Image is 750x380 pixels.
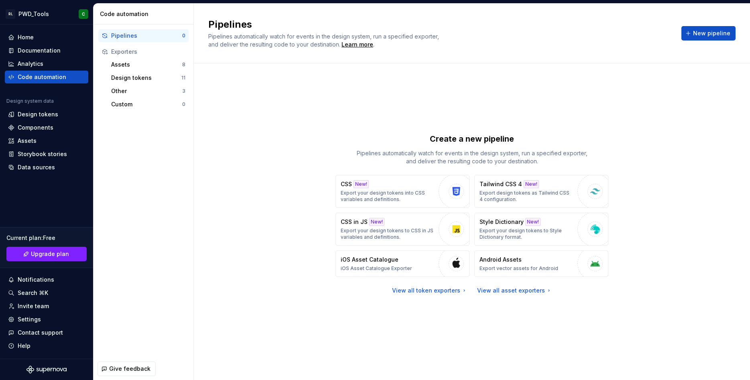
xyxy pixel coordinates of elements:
[2,5,91,22] button: RLPWD_ToolsC
[340,42,374,48] span: .
[5,71,88,83] a: Code automation
[474,175,608,208] button: Tailwind CSS 4New!Export design tokens as Tailwind CSS 4 configuration.
[111,48,185,56] div: Exporters
[108,85,189,98] button: Other3
[352,149,592,165] p: Pipelines automatically watch for events in the design system, run a specified exporter, and deli...
[182,101,185,108] div: 0
[474,213,608,246] button: Style DictionaryNew!Export your design tokens to Style Dictionary format.
[480,190,573,203] p: Export design tokens as Tailwind CSS 4 configuration.
[480,256,522,264] p: Android Assets
[100,10,190,18] div: Code automation
[182,61,185,68] div: 8
[108,98,189,111] button: Custom0
[681,26,736,41] button: New pipeline
[18,47,61,55] div: Documentation
[5,161,88,174] a: Data sources
[18,289,48,297] div: Search ⌘K
[111,32,182,40] div: Pipelines
[208,18,672,31] h2: Pipelines
[474,250,608,277] button: Android AssetsExport vector assets for Android
[5,300,88,313] a: Invite team
[480,228,573,240] p: Export your design tokens to Style Dictionary format.
[341,228,435,240] p: Export your design tokens to CSS in JS variables and definitions.
[5,44,88,57] a: Documentation
[182,33,185,39] div: 0
[5,57,88,70] a: Analytics
[18,163,55,171] div: Data sources
[6,9,15,19] div: RL
[111,74,181,82] div: Design tokens
[341,265,412,272] p: iOS Asset Catalogue Exporter
[341,41,373,49] a: Learn more
[341,180,352,188] p: CSS
[6,234,87,242] div: Current plan : Free
[31,250,69,258] span: Upgrade plan
[5,273,88,286] button: Notifications
[18,60,43,68] div: Analytics
[5,148,88,161] a: Storybook stories
[341,190,435,203] p: Export your design tokens into CSS variables and definitions.
[341,256,398,264] p: iOS Asset Catalogue
[18,110,58,118] div: Design tokens
[335,175,470,208] button: CSSNew!Export your design tokens into CSS variables and definitions.
[182,88,185,94] div: 3
[82,11,85,17] div: C
[335,250,470,277] button: iOS Asset CatalogueiOS Asset Catalogue Exporter
[5,134,88,147] a: Assets
[18,342,30,350] div: Help
[6,247,87,261] a: Upgrade plan
[18,73,66,81] div: Code automation
[480,265,558,272] p: Export vector assets for Android
[525,218,541,226] div: New!
[5,121,88,134] a: Components
[98,29,189,42] button: Pipelines0
[5,339,88,352] button: Help
[5,313,88,326] a: Settings
[181,75,185,81] div: 11
[354,180,369,188] div: New!
[430,133,514,144] p: Create a new pipeline
[392,287,467,295] a: View all token exporters
[18,329,63,337] div: Contact support
[111,100,182,108] div: Custom
[477,287,552,295] a: View all asset exporters
[5,108,88,121] a: Design tokens
[5,31,88,44] a: Home
[18,10,49,18] div: PWD_Tools
[369,218,384,226] div: New!
[111,87,182,95] div: Other
[98,362,156,376] button: Give feedback
[5,287,88,299] button: Search ⌘K
[111,61,182,69] div: Assets
[26,366,67,374] svg: Supernova Logo
[18,124,53,132] div: Components
[335,213,470,246] button: CSS in JSNew!Export your design tokens to CSS in JS variables and definitions.
[18,276,54,284] div: Notifications
[108,71,189,84] button: Design tokens11
[18,302,49,310] div: Invite team
[18,315,41,323] div: Settings
[109,365,150,373] span: Give feedback
[108,58,189,71] button: Assets8
[18,33,34,41] div: Home
[6,98,54,104] div: Design system data
[18,150,67,158] div: Storybook stories
[208,33,441,48] span: Pipelines automatically watch for events in the design system, run a specified exporter, and deli...
[524,180,539,188] div: New!
[480,218,524,226] p: Style Dictionary
[341,218,368,226] p: CSS in JS
[5,326,88,339] button: Contact support
[18,137,37,145] div: Assets
[693,29,730,37] span: New pipeline
[480,180,522,188] p: Tailwind CSS 4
